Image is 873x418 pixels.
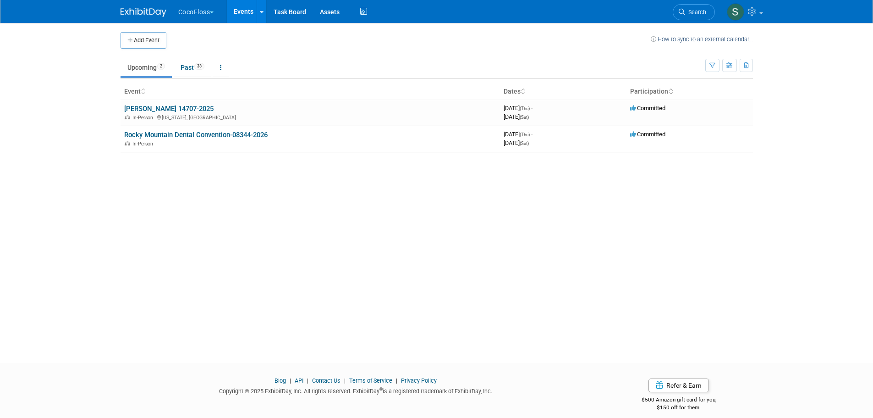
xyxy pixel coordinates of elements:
span: | [394,377,400,384]
a: Sort by Event Name [141,88,145,95]
a: Terms of Service [349,377,392,384]
span: [DATE] [504,131,533,138]
span: [DATE] [504,139,529,146]
button: Add Event [121,32,166,49]
div: $500 Amazon gift card for you, [605,390,753,411]
a: Privacy Policy [401,377,437,384]
a: Past33 [174,59,211,76]
span: | [305,377,311,384]
a: Contact Us [312,377,340,384]
a: Rocky Mountain Dental Convention-08344-2026 [124,131,268,139]
span: 2 [157,63,165,70]
img: Samantha Meyers [727,3,744,21]
th: Dates [500,84,626,100]
span: [DATE] [504,113,529,120]
span: [DATE] [504,105,533,111]
span: | [342,377,348,384]
span: In-Person [132,141,156,147]
a: Sort by Start Date [521,88,525,95]
div: [US_STATE], [GEOGRAPHIC_DATA] [124,113,496,121]
a: Search [673,4,715,20]
span: - [531,105,533,111]
span: In-Person [132,115,156,121]
span: | [287,377,293,384]
span: (Thu) [520,106,530,111]
img: ExhibitDay [121,8,166,17]
a: How to sync to an external calendar... [651,36,753,43]
span: - [531,131,533,138]
img: In-Person Event [125,115,130,119]
span: Search [685,9,706,16]
a: Sort by Participation Type [668,88,673,95]
span: Committed [630,105,665,111]
a: Upcoming2 [121,59,172,76]
a: Blog [275,377,286,384]
sup: ® [379,387,383,392]
a: [PERSON_NAME] 14707-2025 [124,105,214,113]
th: Event [121,84,500,100]
div: $150 off for them. [605,404,753,412]
th: Participation [626,84,753,100]
span: Committed [630,131,665,138]
div: Copyright © 2025 ExhibitDay, Inc. All rights reserved. ExhibitDay is a registered trademark of Ex... [121,385,592,396]
span: (Sat) [520,115,529,120]
span: (Thu) [520,132,530,137]
img: In-Person Event [125,141,130,145]
span: 33 [194,63,204,70]
span: (Sat) [520,141,529,146]
a: API [295,377,303,384]
a: Refer & Earn [648,379,709,392]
